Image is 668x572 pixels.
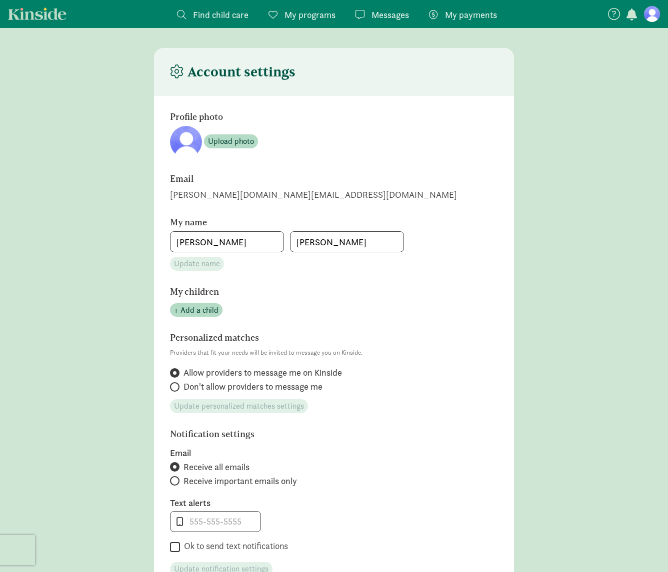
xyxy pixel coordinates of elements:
[170,399,308,413] button: Update personalized matches settings
[170,287,445,297] h6: My children
[170,347,498,359] p: Providers that fit your needs will be invited to message you on Kinside.
[445,8,497,21] span: My payments
[170,112,445,122] h6: Profile photo
[170,174,445,184] h6: Email
[170,303,222,317] button: + Add a child
[170,257,224,271] button: Update name
[193,8,248,21] span: Find child care
[174,258,220,270] span: Update name
[208,135,254,147] span: Upload photo
[170,497,498,509] label: Text alerts
[290,232,403,252] input: Last name
[174,400,304,412] span: Update personalized matches settings
[170,217,445,227] h6: My name
[170,333,445,343] h6: Personalized matches
[8,7,66,20] a: Kinside
[204,134,258,148] button: Upload photo
[170,232,283,252] input: First name
[170,188,498,201] div: [PERSON_NAME][DOMAIN_NAME][EMAIL_ADDRESS][DOMAIN_NAME]
[170,64,295,80] h4: Account settings
[183,475,297,487] span: Receive important emails only
[371,8,409,21] span: Messages
[284,8,335,21] span: My programs
[180,540,288,552] label: Ok to send text notifications
[183,381,322,393] span: Don't allow providers to message me
[170,429,445,439] h6: Notification settings
[183,461,249,473] span: Receive all emails
[170,512,260,532] input: 555-555-5555
[174,304,218,316] span: + Add a child
[170,447,498,459] label: Email
[183,367,342,379] span: Allow providers to message me on Kinside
